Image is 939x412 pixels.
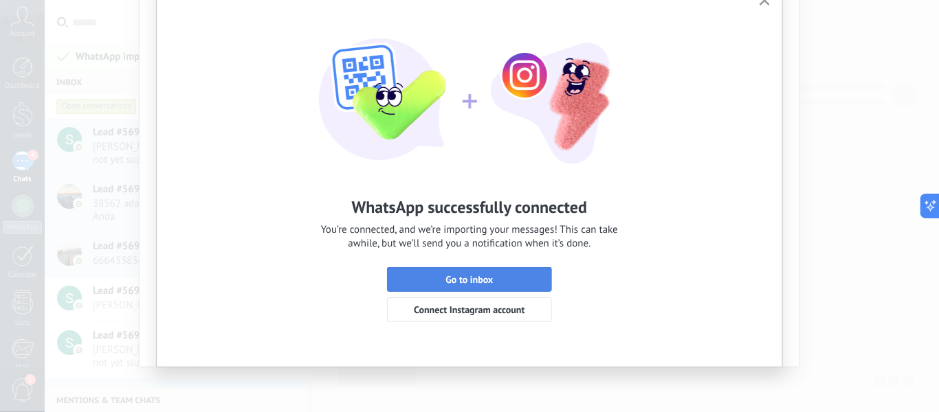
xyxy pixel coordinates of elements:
[446,275,494,284] span: Go to inbox
[387,267,552,292] button: Go to inbox
[321,223,618,251] span: You’re connected, and we’re importing your messages! This can take awhile, but we’ll send you a n...
[352,196,587,218] h2: WhatsApp successfully connected
[387,297,552,322] button: Connect Instagram account
[318,4,621,169] img: wa-lite-feat-instagram-success.png
[414,305,524,314] span: Connect Instagram account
